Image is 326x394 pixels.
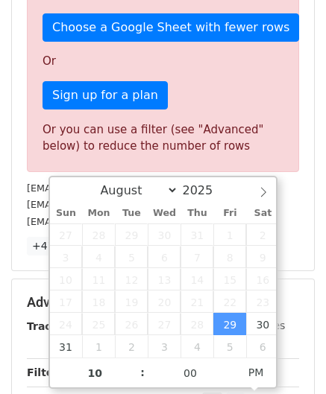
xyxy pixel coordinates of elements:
span: July 31, 2025 [181,223,213,246]
span: Tue [115,209,148,218]
span: Fri [213,209,246,218]
span: August 18, 2025 [82,290,115,313]
span: August 8, 2025 [213,246,246,268]
iframe: Chat Widget [251,322,326,394]
p: Or [43,54,283,69]
span: August 13, 2025 [148,268,181,290]
span: August 12, 2025 [115,268,148,290]
span: July 27, 2025 [50,223,83,246]
span: August 7, 2025 [181,246,213,268]
span: August 20, 2025 [148,290,181,313]
span: September 5, 2025 [213,335,246,358]
span: August 9, 2025 [246,246,279,268]
span: August 29, 2025 [213,313,246,335]
span: September 1, 2025 [82,335,115,358]
span: July 29, 2025 [115,223,148,246]
span: Sun [50,209,83,218]
input: Year [178,183,232,197]
input: Minute [145,358,236,388]
span: August 10, 2025 [50,268,83,290]
a: Sign up for a plan [43,81,168,109]
span: August 27, 2025 [148,313,181,335]
small: [EMAIL_ADDRESS][DOMAIN_NAME] [27,199,193,210]
span: September 3, 2025 [148,335,181,358]
span: August 25, 2025 [82,313,115,335]
span: Mon [82,209,115,218]
span: August 6, 2025 [148,246,181,268]
span: August 4, 2025 [82,246,115,268]
span: August 3, 2025 [50,246,83,268]
span: Thu [181,209,213,218]
span: August 5, 2025 [115,246,148,268]
strong: Tracking [27,320,77,332]
a: +47 more [27,237,90,255]
span: August 24, 2025 [50,313,83,335]
input: Hour [50,358,141,388]
span: August 28, 2025 [181,313,213,335]
h5: Advanced [27,294,299,311]
span: Sat [246,209,279,218]
span: Wed [148,209,181,218]
span: August 16, 2025 [246,268,279,290]
span: August 26, 2025 [115,313,148,335]
span: August 30, 2025 [246,313,279,335]
span: August 11, 2025 [82,268,115,290]
span: July 28, 2025 [82,223,115,246]
span: August 17, 2025 [50,290,83,313]
span: August 21, 2025 [181,290,213,313]
small: [EMAIL_ADDRESS][DOMAIN_NAME] [27,216,193,227]
span: August 2, 2025 [246,223,279,246]
span: September 4, 2025 [181,335,213,358]
div: Or you can use a filter (see "Advanced" below) to reduce the number of rows [43,121,283,155]
span: August 22, 2025 [213,290,246,313]
span: August 15, 2025 [213,268,246,290]
strong: Filters [27,366,65,378]
span: July 30, 2025 [148,223,181,246]
span: September 2, 2025 [115,335,148,358]
a: Choose a Google Sheet with fewer rows [43,13,299,42]
span: August 14, 2025 [181,268,213,290]
small: [EMAIL_ADDRESS][DOMAIN_NAME] [27,182,193,194]
span: August 1, 2025 [213,223,246,246]
span: August 19, 2025 [115,290,148,313]
span: September 6, 2025 [246,335,279,358]
span: Click to toggle [236,358,277,387]
span: : [140,358,145,387]
span: August 23, 2025 [246,290,279,313]
span: August 31, 2025 [50,335,83,358]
